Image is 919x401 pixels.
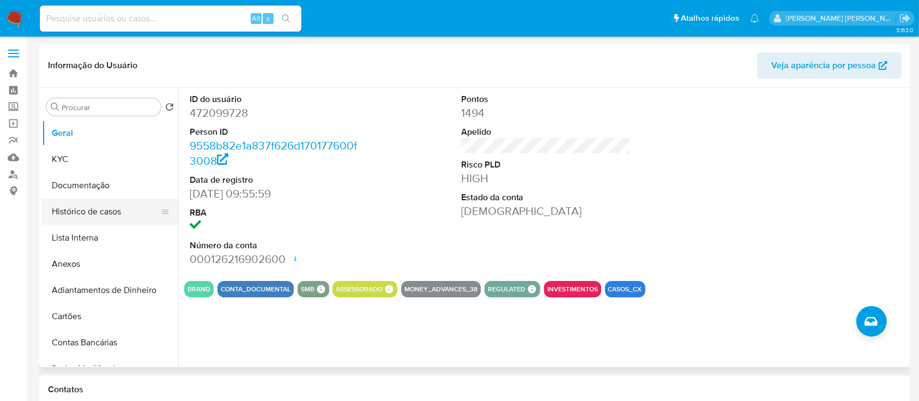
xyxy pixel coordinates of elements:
button: Dados Modificados [42,356,178,382]
a: 9558b82e1a837f626d170177600f3008 [190,137,357,169]
input: Procurar [62,103,156,112]
dt: RBA [190,207,360,219]
dt: Person ID [190,126,360,138]
button: Cartões [42,303,178,330]
button: Lista Interna [42,225,178,251]
dt: Pontos [461,93,631,105]
button: Documentação [42,172,178,199]
button: Adiantamentos de Dinheiro [42,277,178,303]
h1: Informação do Usuário [48,60,137,71]
dd: 472099728 [190,105,360,121]
span: s [267,13,270,23]
dt: Data de registro [190,174,360,186]
a: Sair [899,13,911,24]
button: Procurar [51,103,59,111]
dd: HIGH [461,171,631,186]
button: search-icon [275,11,297,26]
span: Veja aparência por pessoa [771,52,876,79]
dd: 000126216902600 [190,252,360,267]
span: Atalhos rápidos [681,13,739,24]
dd: [DEMOGRAPHIC_DATA] [461,204,631,219]
h1: Contatos [48,384,902,395]
button: Veja aparência por pessoa [757,52,902,79]
dt: ID do usuário [190,93,360,105]
dt: Número da conta [190,240,360,252]
dd: [DATE] 09:55:59 [190,186,360,201]
button: Contas Bancárias [42,330,178,356]
span: Alt [252,13,261,23]
p: anna.almeida@mercadopago.com.br [786,13,896,23]
button: Retornar ao pedido padrão [165,103,174,115]
button: Histórico de casos [42,199,170,225]
dt: Risco PLD [461,159,631,171]
button: Geral [42,120,178,146]
dt: Estado da conta [461,191,631,204]
dd: 1494 [461,105,631,121]
button: KYC [42,146,178,172]
input: Pesquise usuários ou casos... [40,11,301,26]
button: Anexos [42,251,178,277]
a: Notificações [750,14,759,23]
dt: Apelido [461,126,631,138]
